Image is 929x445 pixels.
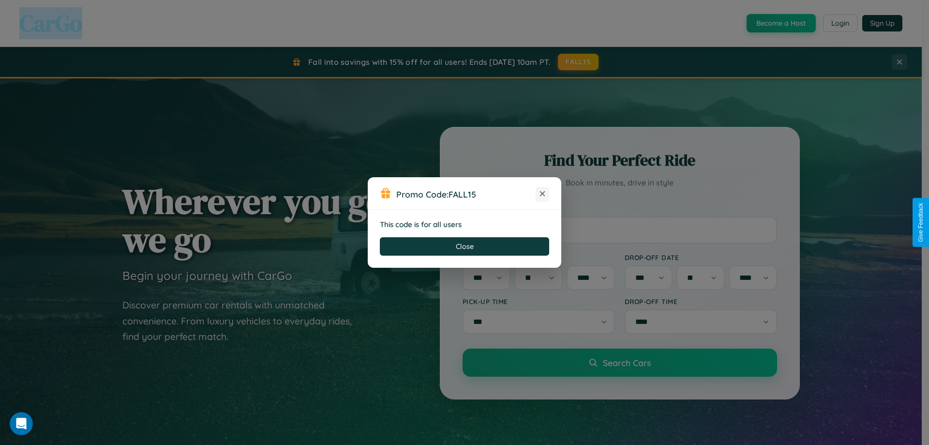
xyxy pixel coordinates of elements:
h3: Promo Code: [396,189,536,199]
div: Give Feedback [917,203,924,242]
button: Close [380,237,549,256]
strong: This code is for all users [380,220,462,229]
b: FALL15 [449,189,476,199]
iframe: Intercom live chat [10,412,33,435]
